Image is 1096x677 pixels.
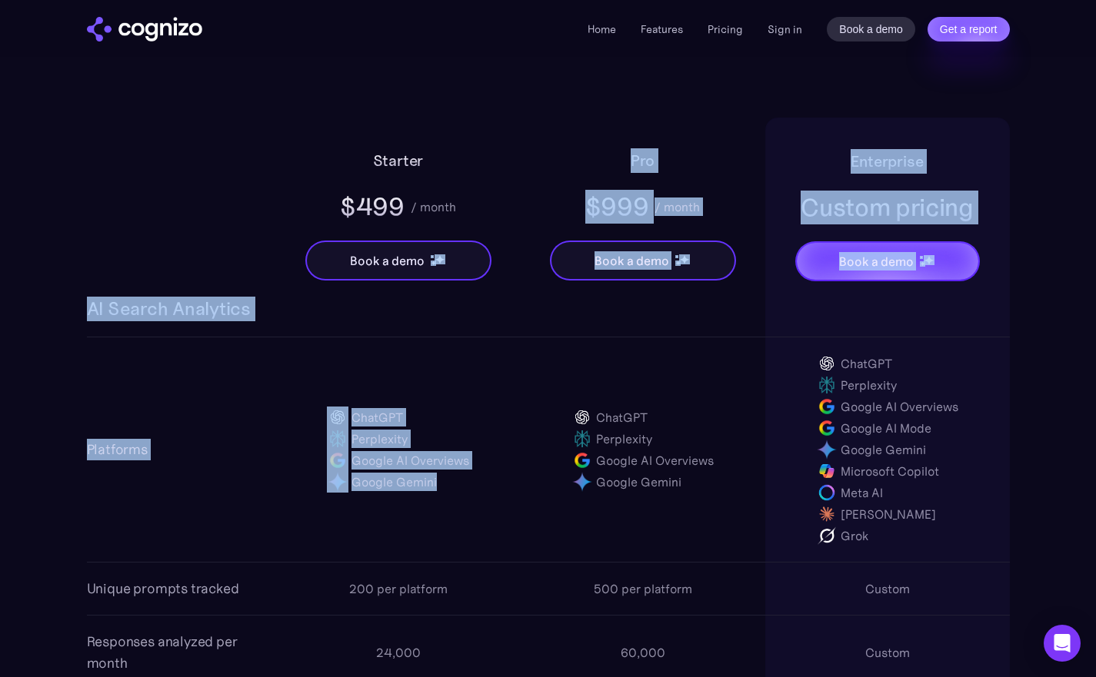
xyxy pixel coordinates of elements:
img: star [924,255,934,265]
a: Book a demo [827,17,915,41]
div: Google AI Overviews [596,451,714,470]
div: / month [655,197,700,216]
div: Google AI Overviews [351,451,469,470]
img: star [920,261,925,267]
h3: AI Search Analytics [87,297,251,321]
a: Book a demostarstarstar [795,241,980,281]
h2: Pro [631,148,655,173]
img: star [431,261,436,266]
div: Open Intercom Messenger [1044,625,1081,662]
div: 200 per platform [349,579,448,598]
div: Google Gemini [841,440,926,459]
div: Google AI Mode [841,419,931,437]
img: star [431,255,433,257]
div: $499 [340,190,405,224]
a: home [87,17,202,41]
div: [PERSON_NAME] [841,505,936,523]
a: Pricing [708,22,743,36]
img: star [675,255,678,257]
div: 60,000 [621,643,665,662]
div: Book a demo [350,251,424,270]
h2: Starter [373,148,424,173]
div: Google Gemini [596,473,681,491]
img: star [679,254,689,264]
div: $999 [585,190,649,224]
a: Home [588,22,616,36]
img: star [920,256,922,258]
img: star [675,261,681,266]
a: Sign in [768,20,802,38]
div: 500 per platform [594,579,692,598]
div: Google Gemini [351,473,437,491]
div: Platforms [87,439,148,460]
a: Features [641,22,683,36]
div: Custom pricing [801,191,974,224]
a: Get a report [928,17,1010,41]
h2: Enterprise [851,149,923,174]
div: Grok [841,526,868,545]
img: star [435,254,445,264]
img: cognizo logo [87,17,202,41]
div: / month [411,197,456,216]
div: Perplexity [841,376,897,394]
div: 24,000 [376,643,421,662]
a: Book a demostarstarstar [550,241,736,280]
div: Perplexity [596,430,652,448]
div: Google AI Overviews [841,397,958,416]
div: Responses analyzed per month [87,631,276,674]
div: Custom [865,579,910,598]
div: ChatGPT [596,408,648,426]
div: ChatGPT [351,408,403,426]
div: Meta AI [841,483,883,502]
div: Custom [865,643,910,662]
div: Book a demo [839,252,913,270]
div: Unique prompts tracked [87,578,239,599]
div: Perplexity [351,430,408,448]
div: Book a demo [595,251,668,270]
div: ChatGPT [841,354,892,373]
a: Book a demostarstarstar [305,241,491,280]
div: Microsoft Copilot [841,462,939,480]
